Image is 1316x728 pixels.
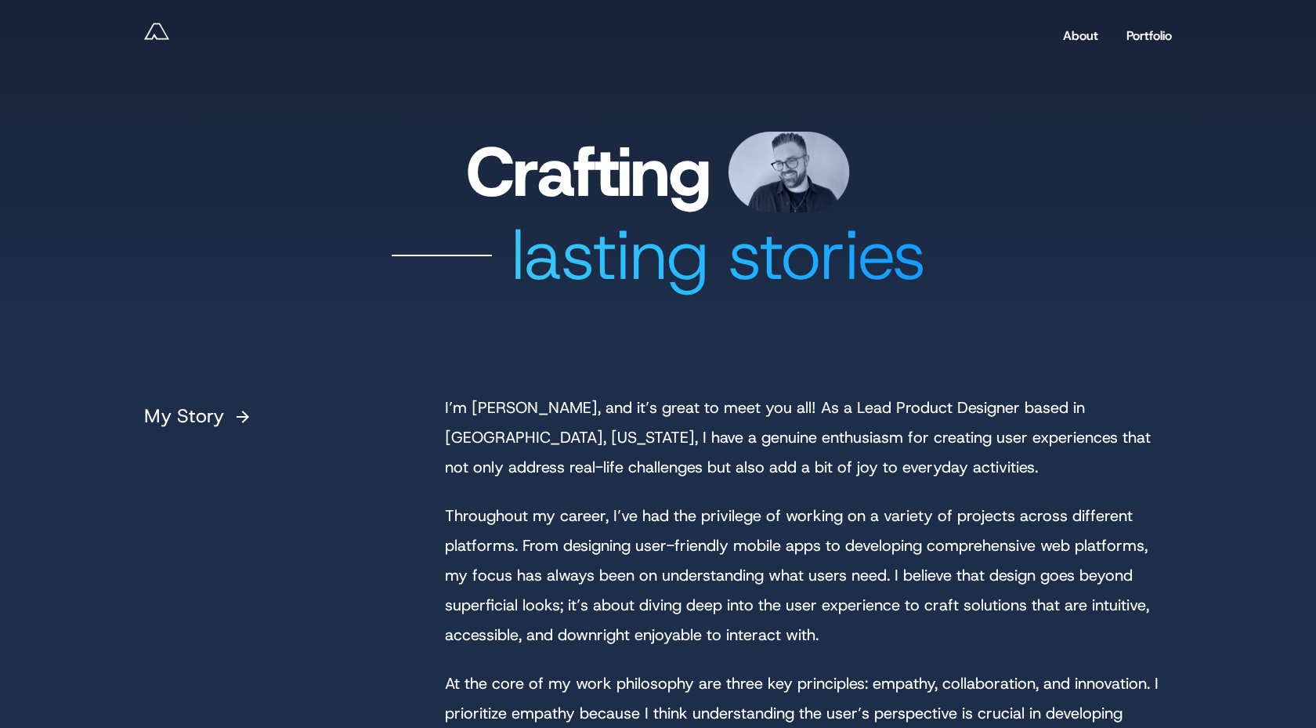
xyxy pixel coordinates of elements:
[144,212,1172,299] div: lasting stories
[1063,21,1098,51] a: About
[144,19,169,53] a: Andy Reff - Lead Product Designer
[1126,21,1172,51] a: Portfolio
[144,393,252,440] h4: My Story
[144,132,1172,212] h1: Crafting
[445,501,1172,650] p: Throughout my career, I’ve had the privilege of working on a variety of projects across different...
[445,393,1172,482] p: I’m [PERSON_NAME], and it’s great to meet you all! As a Lead Product Designer based in [GEOGRAPHI...
[728,132,850,212] img: Andy Reff - Lead Product Designer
